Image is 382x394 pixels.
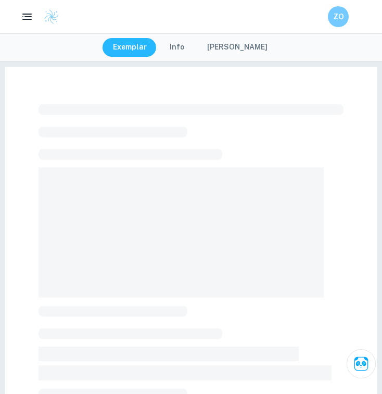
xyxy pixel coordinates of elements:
a: Clastify logo [37,9,59,24]
img: Clastify logo [44,9,59,24]
button: Ask Clai [347,349,376,378]
button: Info [159,38,195,57]
button: ZO [328,6,349,27]
button: [PERSON_NAME] [197,38,278,57]
h6: ZO [333,11,345,22]
button: Exemplar [103,38,157,57]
